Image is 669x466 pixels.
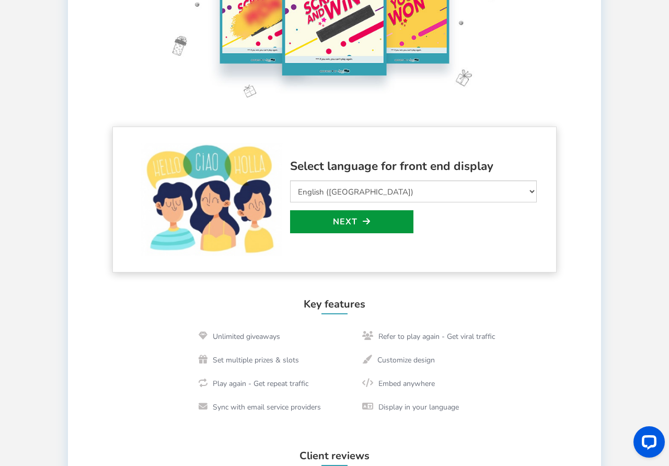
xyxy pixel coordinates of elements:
[290,160,537,173] h3: Select language for front end display
[167,450,502,466] h4: Client reviews
[191,325,288,348] li: Unlimited giveaways
[68,299,601,314] h4: Key features
[191,395,329,419] li: Sync with email service providers
[354,325,503,348] li: Refer to play again - Get viral traffic
[191,372,316,395] li: Play again - Get repeat traffic
[354,348,443,372] li: Customize design
[625,422,669,466] iframe: LiveChat chat widget
[354,372,443,395] li: Embed anywhere
[354,395,467,419] li: Display in your language
[141,143,282,256] img: language
[290,210,413,233] a: Next
[191,348,307,372] li: Set multiple prizes & slots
